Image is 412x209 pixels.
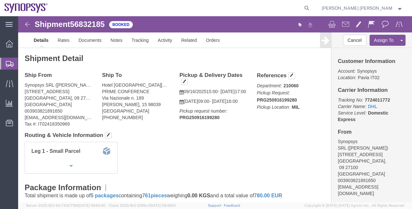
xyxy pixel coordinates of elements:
span: Copyright © [DATE]-[DATE] Agistix Inc., All Rights Reserved [304,203,404,208]
span: Marilia de Melo Fernandes [322,5,393,12]
span: Client: 2025.19.0-129fbcf [109,203,176,207]
a: Feedback [224,203,240,207]
a: Support [208,203,224,207]
span: [DATE] 09:50:40 [78,203,106,207]
iframe: FS Legacy Container [18,16,412,202]
span: [DATE] 09:39:01 [150,203,176,207]
button: [PERSON_NAME] [PERSON_NAME] [321,4,403,12]
span: Server: 2025.19.0-91c74307f99 [26,203,106,207]
img: logo [5,3,48,13]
